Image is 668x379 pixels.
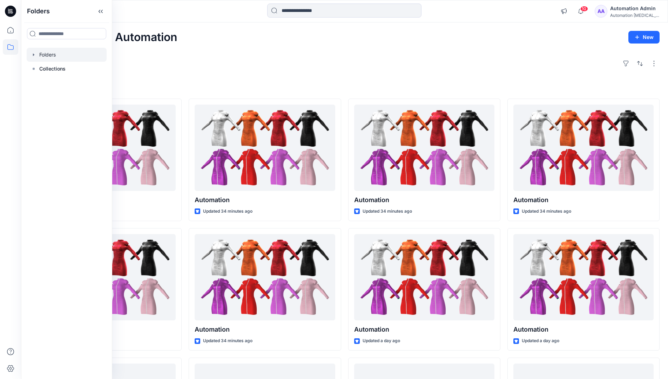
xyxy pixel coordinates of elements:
div: AA [595,5,607,18]
p: Collections [39,65,66,73]
a: Automation [195,234,335,321]
p: Updated 34 minutes ago [363,208,412,215]
p: Updated 34 minutes ago [203,337,252,345]
div: Automation [MEDICAL_DATA]... [610,13,659,18]
p: Updated 34 minutes ago [522,208,571,215]
p: Updated a day ago [522,337,559,345]
p: Updated a day ago [363,337,400,345]
span: 10 [580,6,588,12]
a: Automation [195,105,335,191]
p: Automation [195,325,335,334]
p: Automation [195,195,335,205]
a: Automation [354,234,494,321]
div: Automation Admin [610,4,659,13]
a: Automation [513,105,654,191]
p: Automation [513,195,654,205]
h4: Styles [29,83,660,92]
p: Updated 34 minutes ago [203,208,252,215]
button: New [628,31,660,44]
a: Automation [513,234,654,321]
p: Automation [354,325,494,334]
a: Automation [354,105,494,191]
p: Automation [354,195,494,205]
p: Automation [513,325,654,334]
